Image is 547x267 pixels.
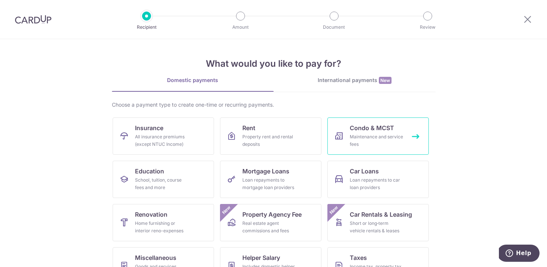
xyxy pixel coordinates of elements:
[135,253,176,262] span: Miscellaneous
[350,167,379,176] span: Car Loans
[112,76,274,84] div: Domestic payments
[327,204,429,241] a: Car Rentals & LeasingShort or long‑term vehicle rentals & leasesNew
[135,123,163,132] span: Insurance
[135,176,189,191] div: School, tuition, course fees and more
[350,253,367,262] span: Taxes
[112,101,436,109] div: Choose a payment type to create one-time or recurring payments.
[113,161,214,198] a: EducationSchool, tuition, course fees and more
[135,210,167,219] span: Renovation
[327,161,429,198] a: Car LoansLoan repayments to car loan providers
[350,210,412,219] span: Car Rentals & Leasing
[242,167,289,176] span: Mortgage Loans
[135,167,164,176] span: Education
[242,210,302,219] span: Property Agency Fee
[220,204,321,241] a: Property Agency FeeReal estate agent commissions and feesNew
[220,161,321,198] a: Mortgage LoansLoan repayments to mortgage loan providers
[213,23,268,31] p: Amount
[306,23,362,31] p: Document
[220,204,232,216] span: New
[242,253,280,262] span: Helper Salary
[242,220,296,235] div: Real estate agent commissions and fees
[15,15,51,24] img: CardUp
[112,57,436,70] h4: What would you like to pay for?
[113,204,214,241] a: RenovationHome furnishing or interior reno-expenses
[135,220,189,235] div: Home furnishing or interior reno-expenses
[274,76,436,84] div: International payments
[327,117,429,155] a: Condo & MCSTMaintenance and service fees
[350,220,403,235] div: Short or long‑term vehicle rentals & leases
[350,176,403,191] div: Loan repayments to car loan providers
[119,23,174,31] p: Recipient
[379,77,392,84] span: New
[327,204,340,216] span: New
[350,123,394,132] span: Condo & MCST
[220,117,321,155] a: RentProperty rent and rental deposits
[113,117,214,155] a: InsuranceAll insurance premiums (except NTUC Income)
[400,23,455,31] p: Review
[242,133,296,148] div: Property rent and rental deposits
[350,133,403,148] div: Maintenance and service fees
[499,245,540,263] iframe: Opens a widget where you can find more information
[135,133,189,148] div: All insurance premiums (except NTUC Income)
[242,176,296,191] div: Loan repayments to mortgage loan providers
[242,123,255,132] span: Rent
